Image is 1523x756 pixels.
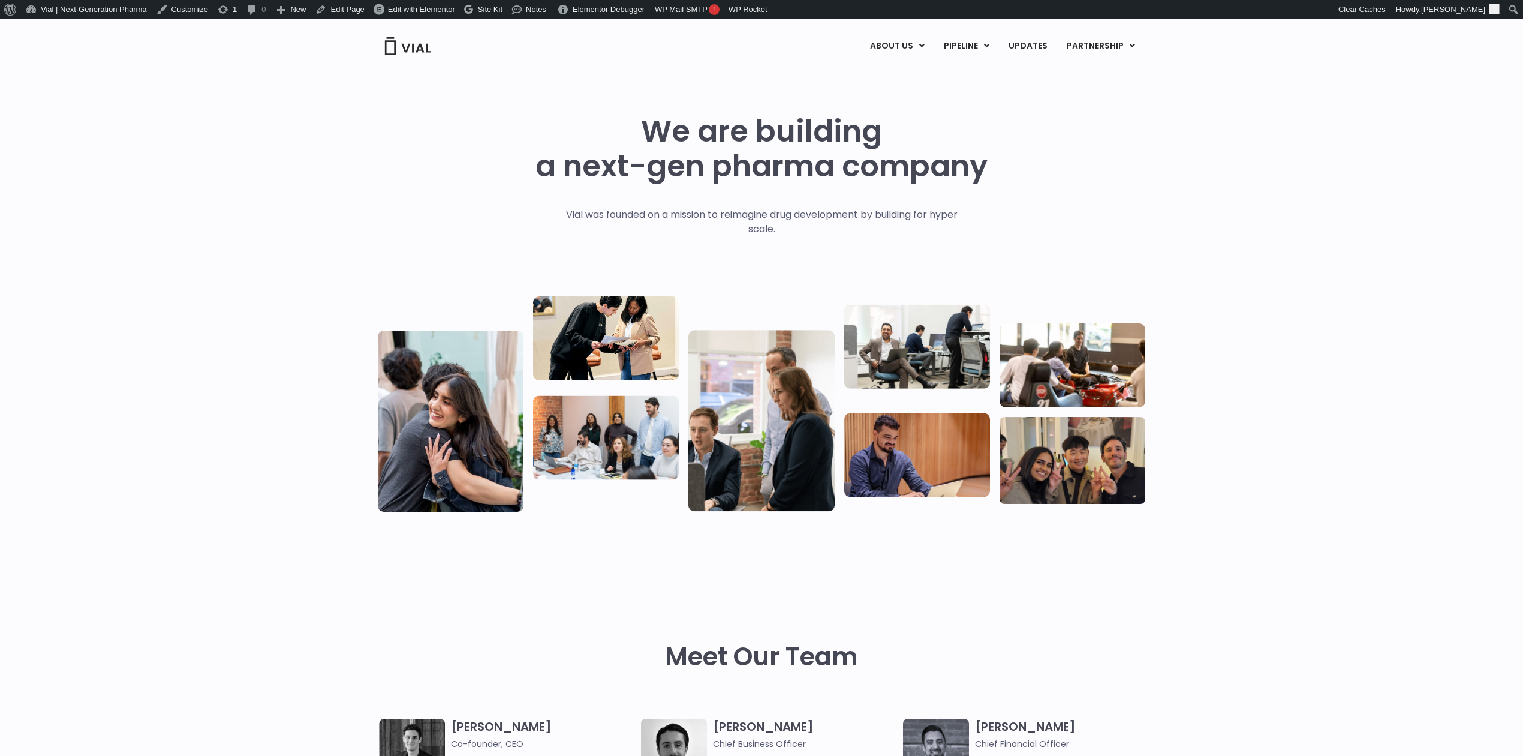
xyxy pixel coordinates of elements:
img: Group of three people standing around a computer looking at the screen [688,330,834,511]
h3: [PERSON_NAME] [451,719,635,751]
h3: [PERSON_NAME] [975,719,1159,751]
img: Group of 3 people smiling holding up the peace sign [1000,417,1145,504]
span: Edit with Elementor [388,5,455,14]
a: UPDATES [999,36,1057,56]
img: Two people looking at a paper talking. [533,296,679,380]
span: Site Kit [478,5,502,14]
img: Group of people playing whirlyball [1000,323,1145,407]
span: Chief Financial Officer [975,737,1159,751]
span: ! [709,4,720,15]
span: Co-founder, CEO [451,737,635,751]
span: [PERSON_NAME] [1421,5,1485,14]
h3: [PERSON_NAME] [713,719,897,751]
img: Vial Logo [384,37,432,55]
img: Three people working in an office [844,304,990,388]
p: Vial was founded on a mission to reimagine drug development by building for hyper scale. [553,208,970,236]
a: ABOUT USMenu Toggle [860,36,934,56]
h2: Meet Our Team [665,643,858,671]
img: Man working at a computer [844,413,990,497]
a: PIPELINEMenu Toggle [934,36,998,56]
img: Vial Life [378,331,523,512]
span: Chief Business Officer [713,737,897,751]
img: Eight people standing and sitting in an office [533,395,679,479]
a: PARTNERSHIPMenu Toggle [1057,36,1145,56]
h1: We are building a next-gen pharma company [535,114,988,184]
